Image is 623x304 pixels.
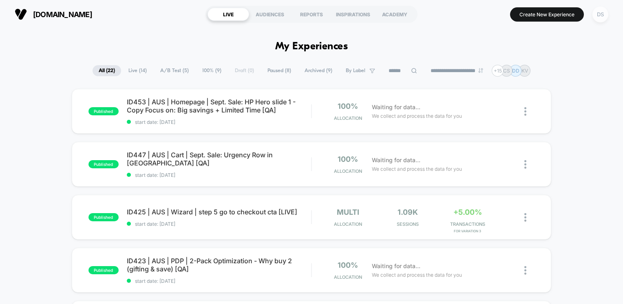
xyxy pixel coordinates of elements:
[88,266,119,274] span: published
[338,155,358,163] span: 100%
[88,107,119,115] span: published
[249,8,291,21] div: AUDIENCES
[338,261,358,269] span: 100%
[478,68,483,73] img: end
[127,257,311,273] span: ID423 | AUS | PDP | 2-Pack Optimization - Why buy 2 (gifting & save) [QA]
[127,172,311,178] span: start date: [DATE]
[510,7,584,22] button: Create New Experience
[154,65,195,76] span: A/B Test ( 5 )
[275,41,348,53] h1: My Experiences
[512,68,519,74] p: DD
[127,278,311,284] span: start date: [DATE]
[524,266,526,275] img: close
[127,151,311,167] span: ID447 | AUS | Cart | Sept. Sale: Urgency Row in [GEOGRAPHIC_DATA] [QA]
[127,221,311,227] span: start date: [DATE]
[33,10,92,19] span: [DOMAIN_NAME]
[93,65,121,76] span: All ( 22 )
[372,271,462,279] span: We collect and process the data for you
[88,160,119,168] span: published
[372,165,462,173] span: We collect and process the data for you
[261,65,297,76] span: Paused ( 8 )
[334,274,362,280] span: Allocation
[503,68,510,74] p: CS
[196,65,228,76] span: 100% ( 9 )
[398,208,418,216] span: 1.09k
[337,208,359,216] span: multi
[127,208,311,216] span: ID425 | AUS | Wizard | step 5 go to checkout cta [LIVE]
[334,221,362,227] span: Allocation
[332,8,374,21] div: INSPIRATIONS
[15,8,27,20] img: Visually logo
[374,8,415,21] div: ACADEMY
[338,102,358,110] span: 100%
[127,98,311,114] span: ID453 | AUS | Homepage | Sept. Sale: HP Hero slide 1 - Copy Focus on: Big savings + Limited Time ...
[291,8,332,21] div: REPORTS
[521,68,528,74] p: KV
[440,221,495,227] span: TRANSACTIONS
[524,160,526,169] img: close
[524,107,526,116] img: close
[346,68,365,74] span: By Label
[372,262,420,271] span: Waiting for data...
[372,112,462,120] span: We collect and process the data for you
[334,115,362,121] span: Allocation
[88,213,119,221] span: published
[524,213,526,222] img: close
[372,156,420,165] span: Waiting for data...
[380,221,436,227] span: Sessions
[334,168,362,174] span: Allocation
[492,65,504,77] div: + 15
[298,65,338,76] span: Archived ( 9 )
[208,8,249,21] div: LIVE
[12,8,95,21] button: [DOMAIN_NAME]
[590,6,611,23] button: DS
[440,229,495,233] span: for Variation 3
[592,7,608,22] div: DS
[127,119,311,125] span: start date: [DATE]
[372,103,420,112] span: Waiting for data...
[453,208,482,216] span: +5.00%
[122,65,153,76] span: Live ( 14 )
